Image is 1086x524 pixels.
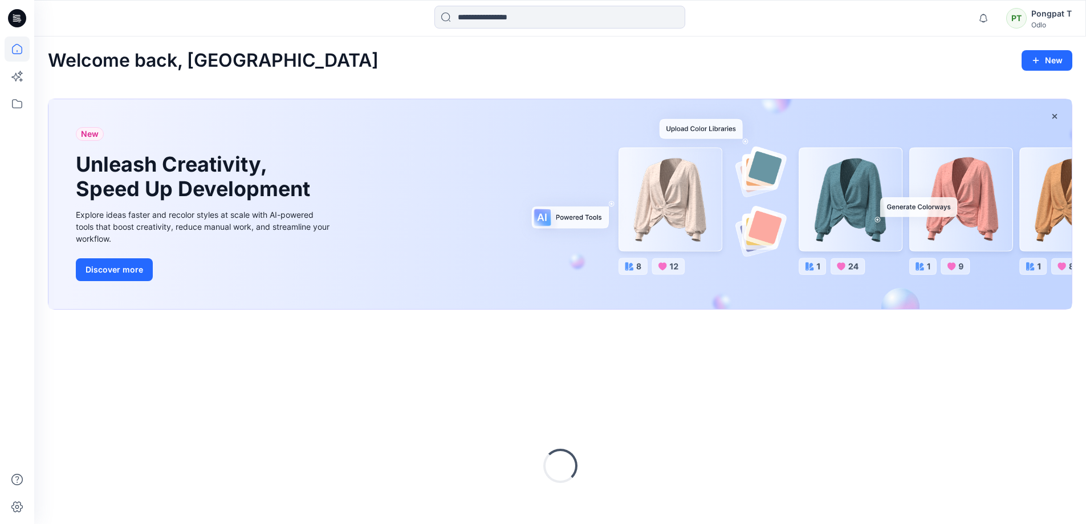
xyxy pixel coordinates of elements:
[76,258,332,281] a: Discover more
[76,258,153,281] button: Discover more
[76,209,332,245] div: Explore ideas faster and recolor styles at scale with AI-powered tools that boost creativity, red...
[1031,7,1072,21] div: Pongpat T
[81,127,99,141] span: New
[1022,50,1072,71] button: New
[76,152,315,201] h1: Unleash Creativity, Speed Up Development
[1006,8,1027,29] div: PT
[1031,21,1072,29] div: Odlo
[48,50,379,71] h2: Welcome back, [GEOGRAPHIC_DATA]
